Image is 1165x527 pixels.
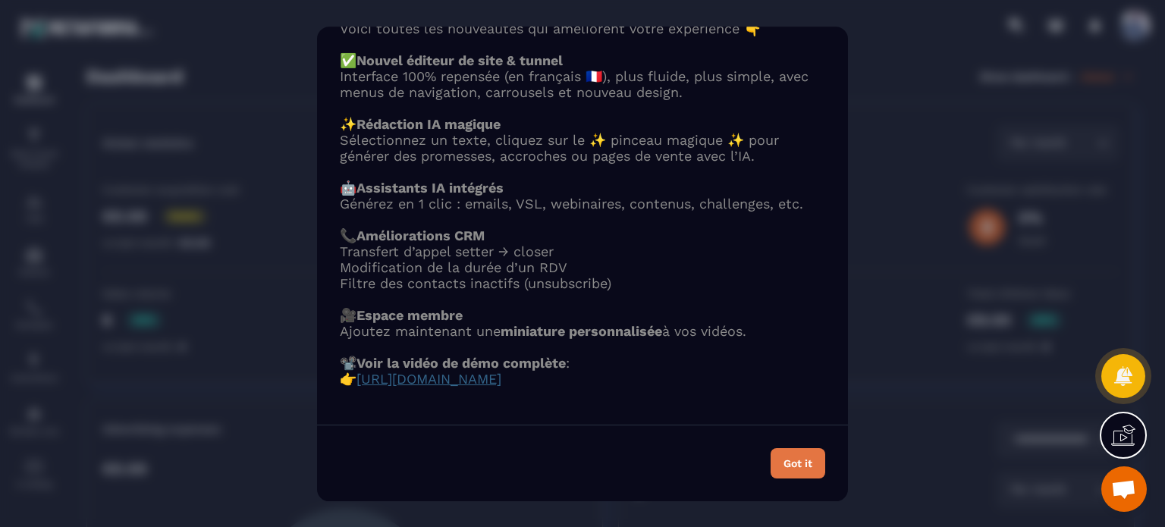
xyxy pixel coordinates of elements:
[340,20,825,36] p: Voici toutes les nouveautés qui améliorent votre expérience 👇
[340,52,825,68] p: ✅
[356,52,563,68] strong: Nouvel éditeur de site & tunnel
[340,180,825,196] p: 🤖
[771,448,825,478] button: Got it
[356,180,504,196] strong: Assistants IA intégrés
[340,259,825,275] li: Modification de la durée d’un RDV
[340,323,825,339] p: Ajoutez maintenant une à vos vidéos.
[340,132,825,164] p: Sélectionnez un texte, cliquez sur le ✨ pinceau magique ✨ pour générer des promesses, accroches o...
[340,355,825,371] p: 📽️ :
[356,307,463,323] strong: Espace membre
[340,196,825,212] p: Générez en 1 clic : emails, VSL, webinaires, contenus, challenges, etc.
[356,371,501,387] a: [URL][DOMAIN_NAME]
[356,116,501,132] strong: Rédaction IA magique
[356,355,566,371] strong: Voir la vidéo de démo complète
[340,275,825,291] li: Filtre des contacts inactifs (unsubscribe)
[340,68,825,100] p: Interface 100% repensée (en français 🇫🇷), plus fluide, plus simple, avec menus de navigation, car...
[340,227,825,243] p: 📞
[340,243,825,259] li: Transfert d’appel setter → closer
[356,227,485,243] strong: Améliorations CRM
[340,371,825,387] p: 👉
[340,307,825,323] p: 🎥
[1101,466,1147,512] div: Ouvrir le chat
[340,116,825,132] p: ✨
[783,458,812,469] div: Got it
[501,323,662,339] strong: miniature personnalisée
